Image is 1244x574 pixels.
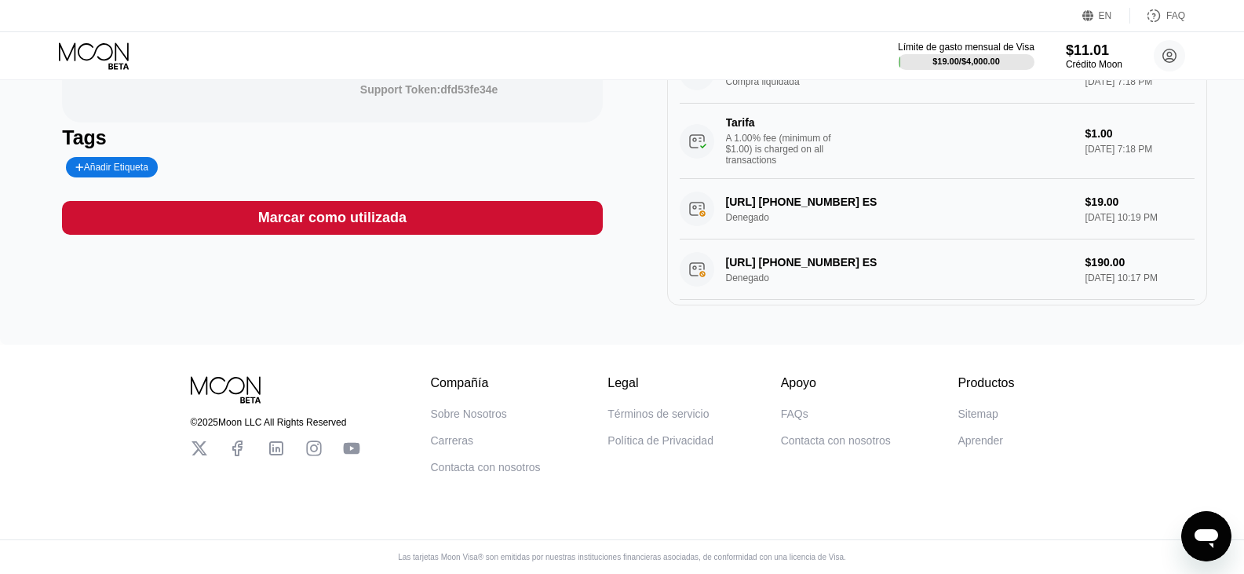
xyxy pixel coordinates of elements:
[680,104,1195,179] div: TarifaA 1.00% fee (minimum of $1.00) is charged on all transactions$1.00[DATE] 7:18 PM
[1066,42,1122,70] div: $11.01Crédito Moon
[1066,59,1122,70] div: Crédito Moon
[781,434,891,447] div: Contacta con nosotros
[726,116,836,129] div: Tarifa
[1166,10,1185,21] div: FAQ
[781,408,808,420] div: FAQs
[1130,8,1185,24] div: FAQ
[958,434,1003,447] div: Aprender
[431,376,541,390] div: Compañía
[1099,10,1112,21] div: EN
[66,157,158,177] div: Añadir Etiqueta
[607,408,709,420] div: Términos de servicio
[607,434,713,447] div: Política de Privacidad
[75,162,148,173] div: Añadir Etiqueta
[1085,144,1195,155] div: [DATE] 7:18 PM
[1066,42,1122,59] div: $11.01
[958,408,998,420] div: Sitemap
[781,376,891,390] div: Apoyo
[1082,8,1130,24] div: EN
[62,126,602,149] div: Tags
[431,434,473,447] div: Carreras
[932,57,1000,66] div: $19.00 / $4,000.00
[258,209,407,227] div: Marcar como utilizada
[607,376,713,390] div: Legal
[431,461,541,473] div: Contacta con nosotros
[360,83,498,96] div: Support Token: dfd53fe34e
[1085,127,1195,140] div: $1.00
[1181,511,1231,561] iframe: Botón para iniciar la ventana de mensajería
[191,417,360,428] div: © 2025 Moon LLC All Rights Reserved
[898,42,1034,53] div: Límite de gasto mensual de Visa
[431,408,507,420] div: Sobre Nosotros
[898,42,1034,70] div: Límite de gasto mensual de Visa$19.00/$4,000.00
[726,133,844,166] div: A 1.00% fee (minimum of $1.00) is charged on all transactions
[360,83,498,96] div: Support Token:dfd53fe34e
[958,376,1014,390] div: Productos
[385,553,859,561] div: Las tarjetas Moon Visa® son emitidas por nuestras instituciones financieras asociadas, de conform...
[62,201,602,235] div: Marcar como utilizada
